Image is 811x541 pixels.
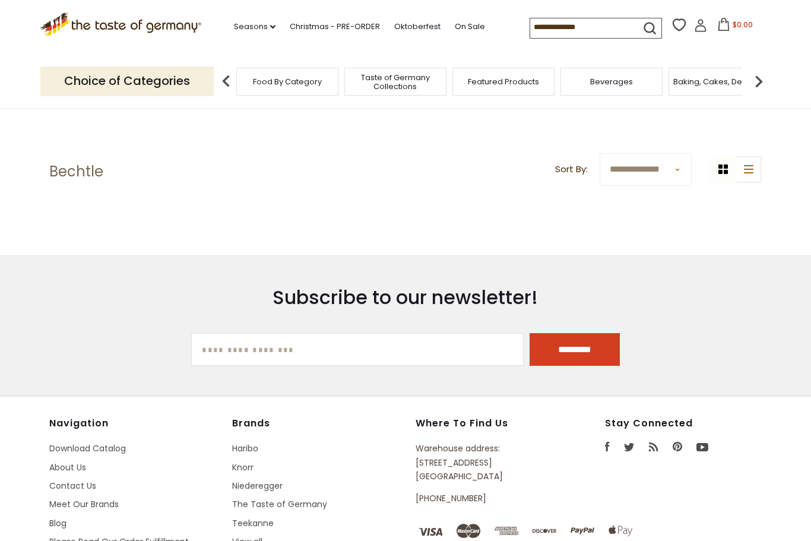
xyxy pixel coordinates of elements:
[416,492,486,504] a: [PHONE_NUMBER]
[40,67,214,96] p: Choice of Categories
[49,480,96,492] a: Contact Us
[214,69,238,93] img: previous arrow
[709,18,760,36] button: $0.00
[253,77,322,86] a: Food By Category
[232,517,274,529] a: Teekanne
[290,20,380,33] a: Christmas - PRE-ORDER
[455,20,485,33] a: On Sale
[733,20,753,30] span: $0.00
[747,69,771,93] img: next arrow
[416,417,551,429] h4: Where to find us
[49,498,119,510] a: Meet Our Brands
[232,417,403,429] h4: Brands
[673,77,765,86] a: Baking, Cakes, Desserts
[232,480,283,492] a: Niederegger
[49,461,86,473] a: About Us
[49,163,103,181] h1: Bechtle
[49,442,126,454] a: Download Catalog
[348,73,443,91] a: Taste of Germany Collections
[555,162,588,177] label: Sort By:
[191,286,619,309] h3: Subscribe to our newsletter!
[234,20,275,33] a: Seasons
[468,77,539,86] a: Featured Products
[232,442,258,454] a: Haribo
[394,20,441,33] a: Oktoberfest
[590,77,633,86] a: Beverages
[49,517,66,529] a: Blog
[416,442,551,483] p: Warehouse address: [STREET_ADDRESS] [GEOGRAPHIC_DATA]
[49,417,220,429] h4: Navigation
[605,417,762,429] h4: Stay Connected
[232,498,327,510] a: The Taste of Germany
[232,461,254,473] a: Knorr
